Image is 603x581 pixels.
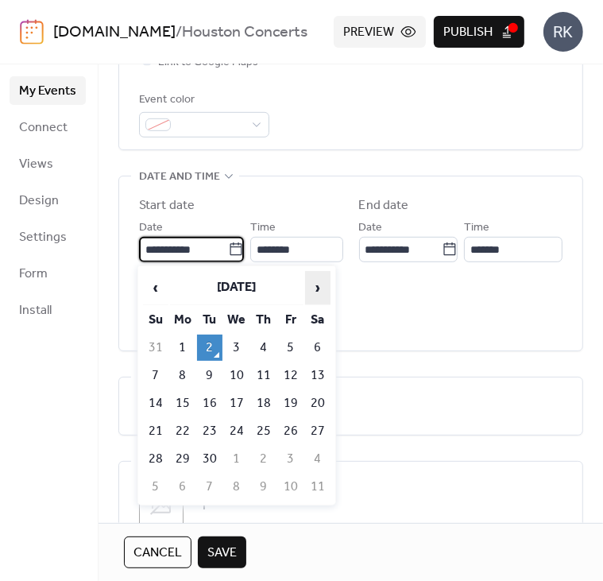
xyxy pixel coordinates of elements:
td: 24 [224,418,249,444]
a: My Events [10,76,86,105]
span: Publish [443,23,493,42]
td: 9 [197,362,222,389]
td: 11 [251,362,276,389]
td: 27 [305,418,330,444]
a: Views [10,149,86,178]
a: Install [10,296,86,324]
img: logo [20,19,44,45]
span: Save [207,544,237,563]
td: 25 [251,418,276,444]
span: My Events [19,82,76,101]
span: Form [19,265,48,284]
td: 6 [305,335,330,361]
td: 30 [197,446,222,472]
span: Date [139,219,163,238]
span: Time [250,219,276,238]
td: 2 [197,335,222,361]
td: 8 [224,474,249,500]
td: 26 [278,418,303,444]
button: Cancel [124,536,191,568]
a: Connect [10,113,86,141]
td: 11 [305,474,330,500]
td: 5 [143,474,168,500]
th: Mo [170,307,195,333]
b: / [176,17,182,48]
th: [DATE] [170,271,303,305]
td: 5 [278,335,303,361]
td: 28 [143,446,168,472]
span: Date and time [139,168,220,187]
div: Event color [139,91,266,110]
td: 13 [305,362,330,389]
td: 8 [170,362,195,389]
a: Design [10,186,86,215]
b: Houston Concerts [182,17,307,48]
td: 14 [143,390,168,416]
th: Fr [278,307,303,333]
span: Views [19,155,53,174]
span: ‹ [144,272,168,304]
a: Form [10,259,86,288]
th: Th [251,307,276,333]
div: End date [359,196,409,215]
td: 9 [251,474,276,500]
td: 15 [170,390,195,416]
td: 4 [251,335,276,361]
td: 10 [224,362,249,389]
td: 19 [278,390,303,416]
span: Design [19,192,59,211]
td: 7 [143,362,168,389]
td: 12 [278,362,303,389]
span: Connect [19,118,68,138]
td: 10 [278,474,303,500]
span: Settings [19,228,67,247]
td: 29 [170,446,195,472]
span: › [306,272,330,304]
th: Sa [305,307,330,333]
span: Link to Google Maps [158,53,258,72]
td: 18 [251,390,276,416]
span: Install [19,301,52,320]
button: Save [198,536,246,568]
td: 22 [170,418,195,444]
td: 3 [224,335,249,361]
a: [DOMAIN_NAME] [53,17,176,48]
td: 1 [170,335,195,361]
td: 4 [305,446,330,472]
td: 31 [143,335,168,361]
th: We [224,307,249,333]
a: Settings [10,223,86,251]
button: Publish [434,16,524,48]
td: 1 [224,446,249,472]
div: Start date [139,196,195,215]
td: 23 [197,418,222,444]
td: 20 [305,390,330,416]
td: 16 [197,390,222,416]
td: 6 [170,474,195,500]
td: 17 [224,390,249,416]
span: Cancel [133,544,182,563]
th: Su [143,307,168,333]
span: Time [464,219,489,238]
td: 3 [278,446,303,472]
td: 2 [251,446,276,472]
div: RK [543,12,583,52]
span: Preview [343,23,394,42]
td: 21 [143,418,168,444]
button: Preview [334,16,426,48]
span: Date [359,219,383,238]
td: 7 [197,474,222,500]
th: Tu [197,307,222,333]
